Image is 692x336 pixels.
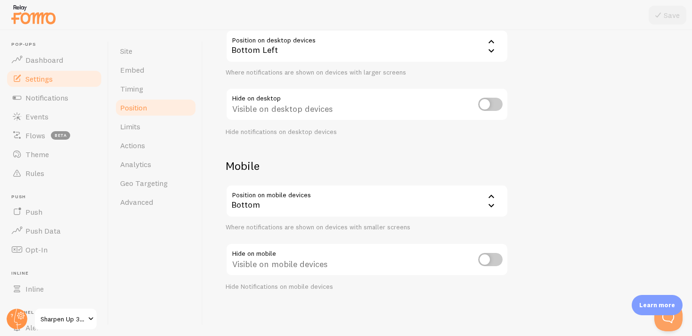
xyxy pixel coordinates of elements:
div: Where notifications are shown on devices with smaller screens [226,223,508,232]
a: Position [114,98,197,117]
p: Learn more [639,301,675,310]
span: Analytics [120,160,151,169]
a: Limits [114,117,197,136]
a: Flows beta [6,126,103,145]
span: Embed [120,65,144,75]
h2: Mobile [226,159,508,173]
a: Analytics [114,155,197,174]
div: Visible on desktop devices [226,88,508,122]
div: Learn more [632,295,683,315]
span: Site [120,46,132,56]
span: Opt-In [25,245,48,254]
a: Site [114,42,197,60]
span: Pop-ups [11,42,103,48]
span: Sharpen Up 365 [41,313,85,325]
span: Position [120,103,147,112]
span: Dashboard [25,55,63,65]
span: Advanced [120,197,153,207]
a: Push Data [6,221,103,240]
span: Actions [120,141,145,150]
img: fomo-relay-logo-orange.svg [10,2,57,26]
a: Settings [6,69,103,88]
a: Embed [114,60,197,79]
span: Timing [120,84,143,93]
span: Events [25,112,49,121]
iframe: Help Scout Beacon - Open [654,303,683,331]
span: Push [11,194,103,200]
div: Visible on mobile devices [226,243,508,277]
span: Limits [120,122,140,131]
a: Events [6,107,103,126]
a: Geo Targeting [114,174,197,193]
span: Settings [25,74,53,84]
div: Hide Notifications on mobile devices [226,283,508,291]
span: Geo Targeting [120,178,168,188]
div: Where notifications are shown on devices with larger screens [226,68,508,77]
a: Dashboard [6,50,103,69]
a: Notifications [6,88,103,107]
a: Push [6,202,103,221]
span: Push [25,207,42,217]
a: Sharpen Up 365 [34,308,98,330]
a: Opt-In [6,240,103,259]
a: Rules [6,164,103,183]
span: Theme [25,150,49,159]
div: Bottom [226,185,508,218]
span: Inline [11,270,103,277]
a: Theme [6,145,103,164]
span: Push Data [25,226,61,235]
div: Hide notifications on desktop devices [226,128,508,136]
span: beta [51,131,70,140]
a: Actions [114,136,197,155]
a: Inline [6,279,103,298]
span: Notifications [25,93,68,102]
a: Advanced [114,193,197,211]
span: Flows [25,131,45,140]
span: Rules [25,168,44,178]
a: Timing [114,79,197,98]
div: Bottom Left [226,30,508,63]
span: Inline [25,284,44,294]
